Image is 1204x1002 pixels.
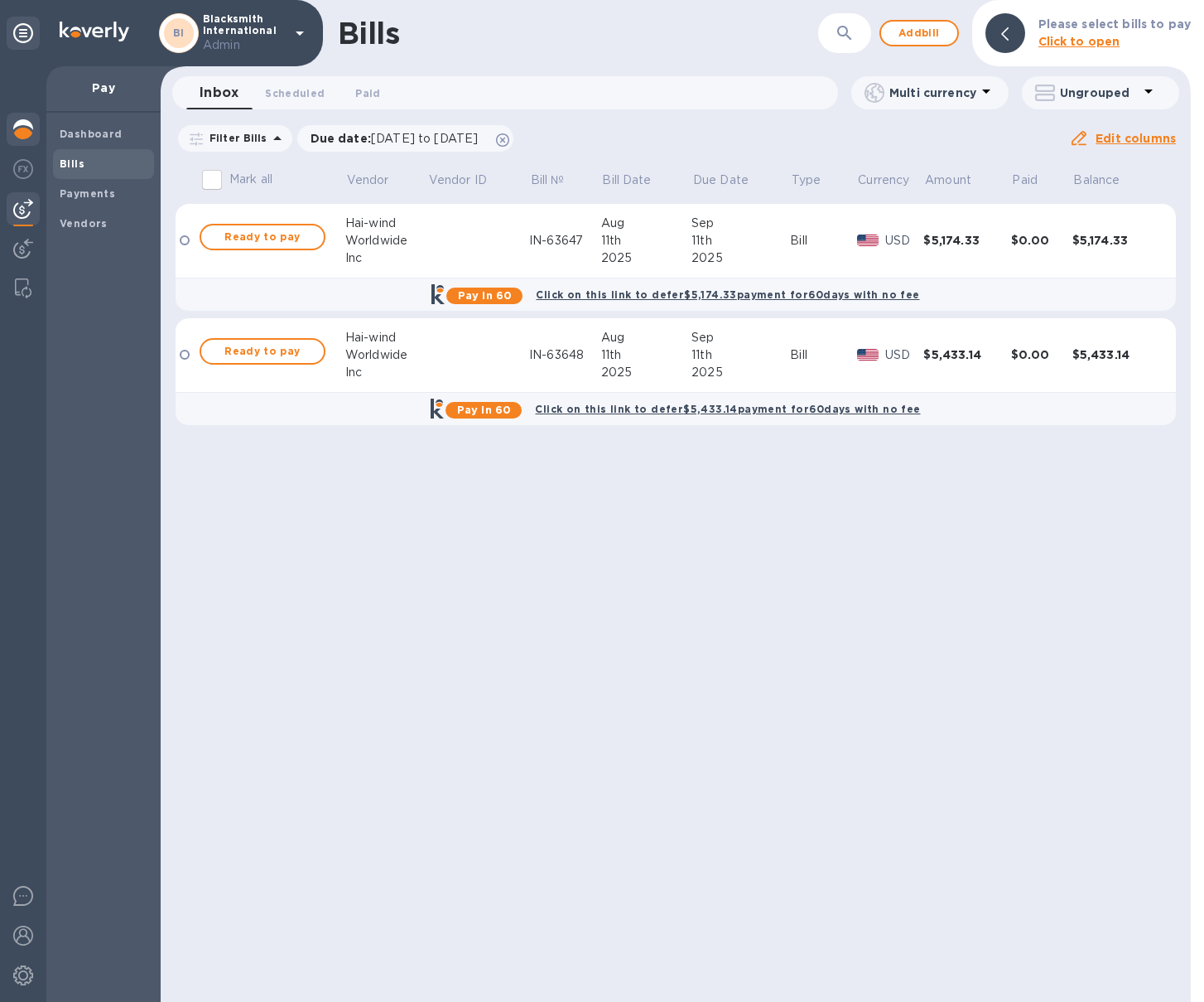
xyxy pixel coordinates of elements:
[857,235,879,246] img: USD
[529,346,601,364] div: IN-63648
[7,17,40,50] div: Unpin categories
[347,172,389,189] p: Vendor
[60,80,147,96] p: Pay
[214,341,311,361] span: Ready to pay
[429,172,487,189] p: Vendor ID
[691,249,790,267] div: 2025
[693,172,749,189] p: Due Date
[1038,35,1120,48] b: Click to open
[602,172,651,189] p: Bill Date
[691,346,790,364] div: 11th
[691,364,790,381] div: 2025
[203,36,286,54] p: Admin
[345,249,427,267] div: Inc
[297,125,514,152] div: Due date:[DATE] to [DATE]
[1012,172,1038,189] p: Paid
[265,85,325,102] span: Scheduled
[885,232,923,249] p: USD
[60,128,123,140] b: Dashboard
[601,249,691,267] div: 2025
[1038,17,1191,31] b: Please select bills to pay
[858,172,909,189] p: Currency
[693,172,770,189] span: Due Date
[601,232,691,249] div: 11th
[203,131,267,145] p: Filter Bills
[60,157,84,170] b: Bills
[879,20,959,46] button: Addbill
[1011,232,1072,249] div: $0.00
[923,346,1010,363] div: $5,433.14
[345,364,427,381] div: Inc
[214,227,311,247] span: Ready to pay
[347,172,411,189] span: Vendor
[535,403,920,415] b: Click on this link to defer $5,433.14 payment for 60 days with no fee
[531,172,586,189] span: Bill №
[1096,132,1176,145] u: Edit columns
[1011,346,1072,363] div: $0.00
[429,172,508,189] span: Vendor ID
[601,215,691,232] div: Aug
[691,215,790,232] div: Sep
[458,289,512,302] b: Pay in 60
[691,232,790,249] div: 11th
[691,329,790,346] div: Sep
[792,172,821,189] p: Type
[345,215,427,232] div: Hai-wind
[857,349,879,361] img: USD
[894,23,944,43] span: Add bill
[311,130,487,147] p: Due date :
[1072,346,1159,363] div: $5,433.14
[790,346,856,364] div: Bill
[203,13,286,54] p: Blacksmith International
[1072,232,1159,249] div: $5,174.33
[889,85,976,101] p: Multi currency
[229,171,272,188] p: Mark all
[13,159,33,179] img: Foreign exchange
[601,329,691,346] div: Aug
[531,172,565,189] p: Bill №
[790,232,856,249] div: Bill
[601,346,691,364] div: 11th
[885,346,923,364] p: USD
[345,346,427,364] div: Worldwide
[60,217,108,230] b: Vendors
[1012,172,1059,189] span: Paid
[200,224,325,250] button: Ready to pay
[371,132,478,145] span: [DATE] to [DATE]
[345,329,427,346] div: Hai-wind
[792,172,843,189] span: Type
[457,404,511,416] b: Pay in 60
[345,232,427,249] div: Worldwide
[173,27,185,39] b: BI
[925,172,993,189] span: Amount
[338,16,399,51] h1: Bills
[602,172,672,189] span: Bill Date
[1073,172,1141,189] span: Balance
[925,172,971,189] p: Amount
[200,338,325,365] button: Ready to pay
[923,232,1010,249] div: $5,174.33
[1060,85,1139,101] p: Ungrouped
[529,232,601,249] div: IN-63647
[536,288,919,301] b: Click on this link to defer $5,174.33 payment for 60 days with no fee
[355,85,380,102] span: Paid
[601,364,691,381] div: 2025
[1073,172,1120,189] p: Balance
[200,81,238,104] span: Inbox
[60,187,115,200] b: Payments
[60,22,129,41] img: Logo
